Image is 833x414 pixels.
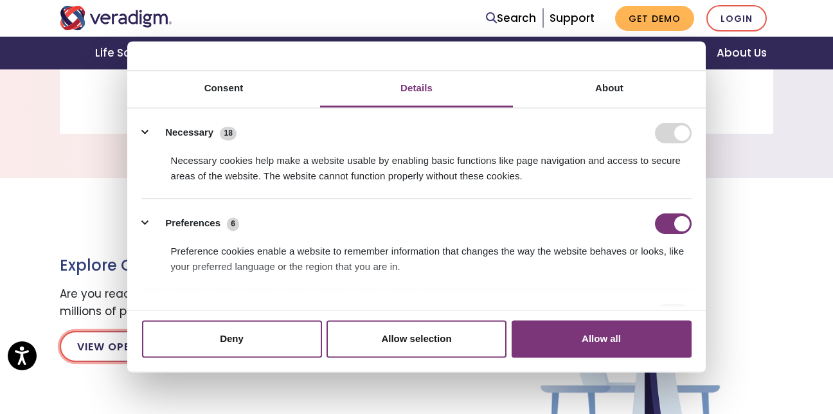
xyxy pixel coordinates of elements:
[80,37,186,69] a: Life Sciences
[60,285,468,320] p: Are you ready to help transform healthcare and enable smarter care for millions of people?
[127,71,320,107] a: Consent
[142,320,322,357] button: Deny
[706,5,767,32] a: Login
[320,71,513,107] a: Details
[341,37,491,69] a: Healthcare Providers
[512,320,692,357] button: Allow all
[550,10,595,26] a: Support
[165,217,220,231] label: Preferences
[60,331,219,362] a: View Open Positions
[165,126,213,141] label: Necessary
[142,234,692,274] div: Preference cookies enable a website to remember information that changes the way the website beha...
[60,256,468,275] h3: Explore Careers at Veradigm
[701,37,782,69] a: About Us
[142,143,692,184] div: Necessary cookies help make a website usable by enabling basic functions like page navigation and...
[60,6,172,30] img: Veradigm logo
[187,37,341,69] a: Health Plans + Payers
[142,304,240,325] button: Statistics (13)
[327,320,506,357] button: Allow selection
[486,10,536,27] a: Search
[513,71,706,107] a: About
[70,84,274,103] h3: Blog Posts
[615,6,694,31] a: Get Demo
[769,350,818,399] iframe: Drift Chat Widget
[142,213,247,234] button: Preferences (6)
[491,37,623,69] a: Health IT Vendors
[623,37,701,69] a: Insights
[142,123,245,143] button: Necessary (18)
